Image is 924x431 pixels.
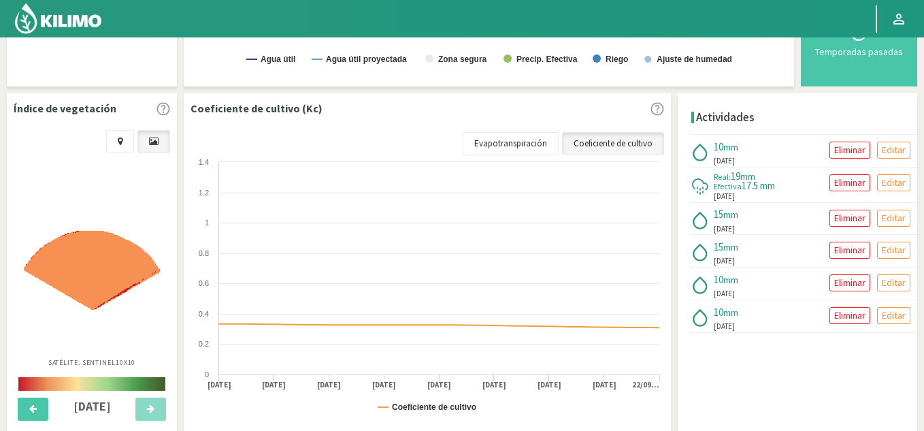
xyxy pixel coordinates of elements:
[191,100,323,116] p: Coeficiente de cultivo (Kc)
[882,175,906,191] p: Editar
[14,100,116,116] p: Índice de vegetación
[317,380,341,390] text: [DATE]
[834,210,865,226] p: Eliminar
[714,155,735,167] span: [DATE]
[562,132,664,155] a: Coeficiente de cultivo
[877,174,910,191] button: Editar
[714,223,735,235] span: [DATE]
[882,308,906,323] p: Editar
[877,142,910,159] button: Editar
[882,275,906,291] p: Editar
[714,306,723,319] span: 10
[714,288,735,300] span: [DATE]
[199,279,209,287] text: 0.6
[261,54,295,64] text: Agua útil
[882,242,906,258] p: Editar
[882,142,906,158] p: Editar
[834,275,865,291] p: Eliminar
[829,210,870,227] button: Eliminar
[834,142,865,158] p: Eliminar
[199,310,209,318] text: 0.4
[742,179,775,192] span: 17.5 mm
[723,241,738,253] span: mm
[199,189,209,197] text: 1.2
[714,255,735,267] span: [DATE]
[812,47,906,57] div: Temporadas pasadas
[262,380,286,390] text: [DATE]
[829,174,870,191] button: Eliminar
[740,170,755,182] span: mm
[877,210,910,227] button: Editar
[714,172,731,182] span: Real:
[714,273,723,286] span: 10
[723,274,738,286] span: mm
[877,307,910,324] button: Editar
[199,249,209,257] text: 0.8
[326,54,407,64] text: Agua útil proyectada
[829,307,870,324] button: Eliminar
[882,210,906,226] p: Editar
[714,140,723,153] span: 10
[723,141,738,153] span: mm
[723,306,738,319] span: mm
[18,377,165,391] img: scale
[593,380,616,390] text: [DATE]
[834,242,865,258] p: Eliminar
[427,380,451,390] text: [DATE]
[208,380,231,390] text: [DATE]
[829,274,870,291] button: Eliminar
[205,219,209,227] text: 1
[463,132,559,155] a: Evapotranspiración
[205,370,209,379] text: 0
[829,142,870,159] button: Eliminar
[877,274,910,291] button: Editar
[199,340,209,348] text: 0.2
[56,400,128,413] h4: [DATE]
[731,170,740,182] span: 19
[834,308,865,323] p: Eliminar
[723,208,738,221] span: mm
[516,54,578,64] text: Precip. Efectiva
[14,2,103,35] img: Kilimo
[877,242,910,259] button: Editar
[714,240,723,253] span: 15
[606,54,628,64] text: Riego
[482,380,506,390] text: [DATE]
[714,181,742,191] span: Efectiva
[829,242,870,259] button: Eliminar
[538,380,561,390] text: [DATE]
[632,380,659,389] text: 22/09…
[696,111,755,124] h4: Actividades
[24,231,160,310] img: 2333f0da-8b88-4820-863f-5104c2d662ca_-_sentinel_-_2025-09-18.png
[714,321,735,332] span: [DATE]
[657,54,732,64] text: Ajuste de humedad
[372,380,396,390] text: [DATE]
[834,175,865,191] p: Eliminar
[392,402,476,412] text: Coeficiente de cultivo
[714,191,735,202] span: [DATE]
[116,358,136,367] span: 10X10
[714,208,723,221] span: 15
[48,357,136,368] p: Satélite: Sentinel
[199,158,209,166] text: 1.4
[438,54,487,64] text: Zona segura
